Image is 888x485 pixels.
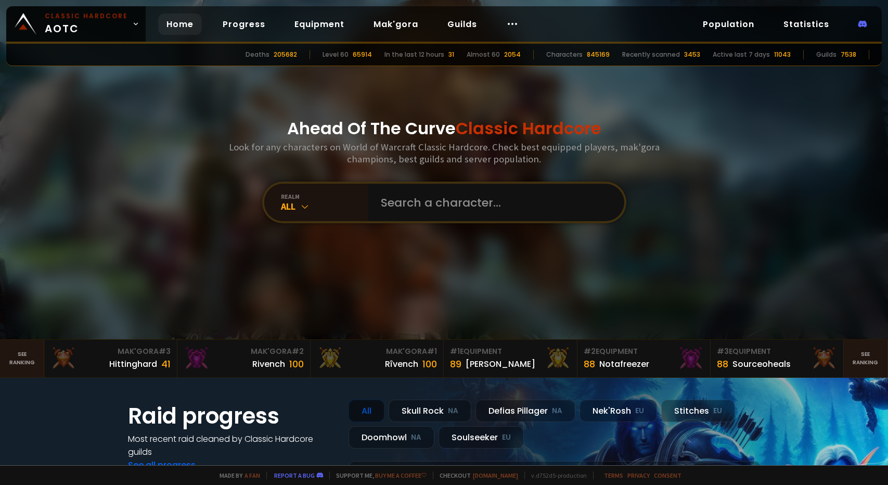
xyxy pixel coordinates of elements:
a: a fan [244,471,260,479]
a: See all progress [128,459,196,471]
div: Deaths [246,50,269,59]
div: All [349,400,384,422]
div: Mak'Gora [317,346,437,357]
div: Guilds [816,50,836,59]
small: EU [502,432,511,443]
a: Statistics [775,14,838,35]
div: realm [281,193,368,200]
div: Rîvench [385,358,418,371]
div: 89 [450,357,461,371]
div: Mak'Gora [50,346,171,357]
a: Consent [654,471,681,479]
a: Privacy [627,471,650,479]
a: [DOMAIN_NAME] [473,471,518,479]
div: Rivench [252,358,285,371]
h3: Look for any characters on World of Warcraft Classic Hardcore. Check best equipped players, mak'g... [225,141,664,165]
div: Defias Pillager [475,400,575,422]
div: Sourceoheals [732,358,791,371]
div: 65914 [353,50,372,59]
span: AOTC [45,11,128,36]
span: Made by [213,471,260,479]
small: NA [411,432,421,443]
a: Progress [214,14,274,35]
div: All [281,200,368,212]
a: Mak'gora [365,14,427,35]
small: Classic Hardcore [45,11,128,21]
small: NA [552,406,562,416]
div: 2054 [504,50,521,59]
a: #2Equipment88Notafreezer [577,340,711,377]
div: Stitches [661,400,735,422]
span: Checkout [433,471,518,479]
div: 31 [448,50,454,59]
small: NA [448,406,458,416]
a: Buy me a coffee [375,471,427,479]
a: #1Equipment89[PERSON_NAME] [444,340,577,377]
a: Mak'Gora#3Hittinghard41 [44,340,177,377]
span: # 3 [717,346,729,356]
div: Nek'Rosh [580,400,657,422]
span: v. d752d5 - production [524,471,587,479]
div: 88 [584,357,595,371]
h1: Ahead Of The Curve [287,116,601,141]
div: Skull Rock [389,400,471,422]
a: Population [694,14,763,35]
h4: Most recent raid cleaned by Classic Hardcore guilds [128,432,336,458]
div: Almost 60 [467,50,500,59]
div: Soulseeker [439,426,524,449]
a: Report a bug [274,471,315,479]
span: # 3 [159,346,171,356]
div: Level 60 [323,50,349,59]
a: Equipment [286,14,353,35]
div: 100 [422,357,437,371]
div: Equipment [450,346,570,357]
div: [PERSON_NAME] [466,358,535,371]
a: Terms [604,471,623,479]
div: 41 [161,357,171,371]
div: 88 [717,357,728,371]
a: Seeranking [844,340,888,377]
a: Classic HardcoreAOTC [6,6,146,42]
a: Home [158,14,202,35]
div: 7538 [841,50,856,59]
a: Guilds [439,14,485,35]
small: EU [713,406,722,416]
div: Active last 7 days [713,50,770,59]
span: Support me, [329,471,427,479]
a: Mak'Gora#2Rivench100 [177,340,311,377]
div: Notafreezer [599,358,649,371]
span: # 2 [584,346,596,356]
span: # 1 [427,346,437,356]
div: Recently scanned [622,50,680,59]
span: # 1 [450,346,460,356]
span: # 2 [292,346,304,356]
div: In the last 12 hours [384,50,444,59]
div: Equipment [584,346,704,357]
a: Mak'Gora#1Rîvench100 [311,340,444,377]
div: 845169 [587,50,610,59]
div: 100 [289,357,304,371]
div: Equipment [717,346,837,357]
div: 205682 [274,50,297,59]
div: Doomhowl [349,426,434,449]
input: Search a character... [375,184,612,221]
div: Hittinghard [109,358,157,371]
div: Characters [546,50,583,59]
a: #3Equipment88Sourceoheals [711,340,844,377]
div: 3453 [684,50,700,59]
div: Mak'Gora [184,346,304,357]
span: Classic Hardcore [456,117,601,140]
small: EU [635,406,644,416]
div: 11043 [774,50,791,59]
h1: Raid progress [128,400,336,432]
